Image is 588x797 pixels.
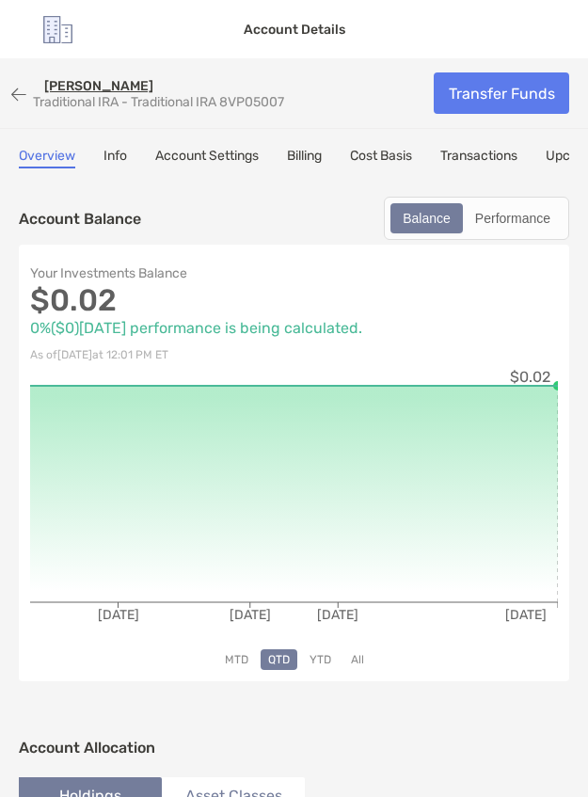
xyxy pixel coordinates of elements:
[19,207,141,231] p: Account Balance
[15,8,100,51] img: Zoe Logo
[510,368,550,386] tspan: $0.02
[434,72,569,114] a: Transfer Funds
[384,197,569,240] div: segmented control
[30,316,558,340] p: 0% ( $0 ) [DATE] performance is being calculated.
[30,262,558,285] p: Your Investments Balance
[302,649,339,670] button: YTD
[505,607,547,623] tspan: [DATE]
[465,205,561,231] div: Performance
[98,607,139,623] tspan: [DATE]
[155,148,259,168] a: Account Settings
[19,148,75,168] a: Overview
[33,94,284,110] p: Traditional IRA - Traditional IRA 8VP05007
[440,148,517,168] a: Transactions
[30,343,558,367] p: As of [DATE] at 12:01 PM ET
[317,607,358,623] tspan: [DATE]
[350,148,412,168] a: Cost Basis
[287,148,322,168] a: Billing
[230,607,271,623] tspan: [DATE]
[103,148,127,168] a: Info
[44,78,153,94] a: [PERSON_NAME]
[343,649,372,670] button: All
[217,649,256,670] button: MTD
[261,649,297,670] button: QTD
[30,289,558,312] p: $0.02
[244,22,345,38] div: Account Details
[19,739,155,757] h4: Account Allocation
[392,205,461,231] div: Balance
